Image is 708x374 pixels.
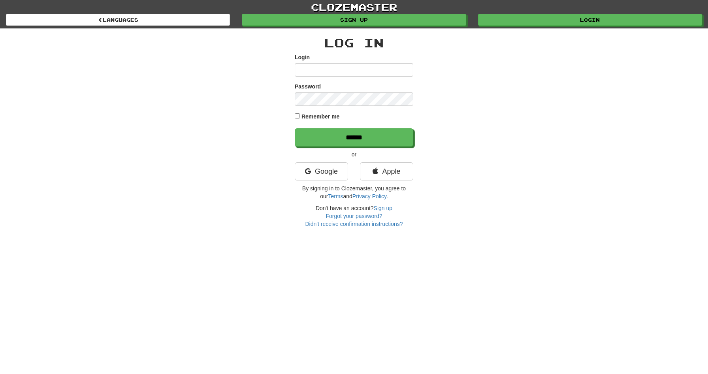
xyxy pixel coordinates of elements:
div: Don't have an account? [295,204,413,228]
h2: Log In [295,36,413,49]
p: or [295,150,413,158]
a: Privacy Policy [352,193,386,199]
a: Sign up [242,14,466,26]
a: Google [295,162,348,180]
label: Remember me [301,113,340,120]
a: Terms [328,193,343,199]
a: Sign up [374,205,392,211]
a: Login [478,14,702,26]
label: Password [295,83,321,90]
a: Forgot your password? [326,213,382,219]
p: By signing in to Clozemaster, you agree to our and . [295,184,413,200]
a: Apple [360,162,413,180]
label: Login [295,53,310,61]
a: Languages [6,14,230,26]
a: Didn't receive confirmation instructions? [305,221,403,227]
